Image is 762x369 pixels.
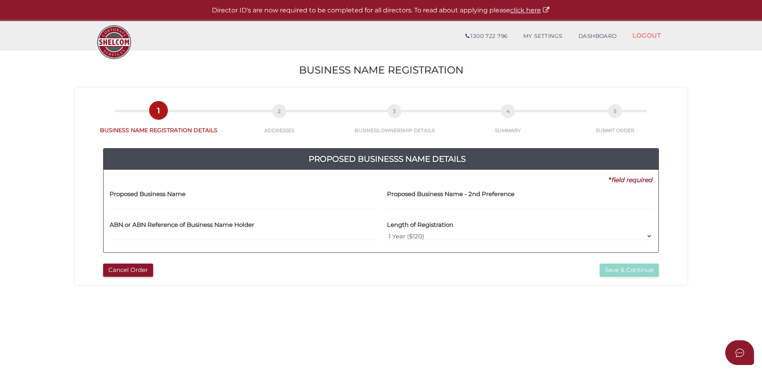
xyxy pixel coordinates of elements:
span: 3 [387,104,401,118]
button: Cancel Order [103,264,153,277]
button: Save & Continue [600,264,659,277]
a: 1BUSINESS NAME REGISTRATION DETAILS [95,112,222,134]
a: LOGOUT [624,27,669,44]
img: Logo [93,21,135,63]
button: Open asap [725,340,754,365]
h4: Proposed Business Name - 2nd Preference [387,191,515,198]
a: MY SETTINGS [515,28,571,44]
a: 4SUMMARY [453,113,563,134]
span: 2 [272,104,286,118]
i: field required [611,176,652,184]
a: click here [510,6,550,14]
span: 4 [501,104,515,118]
a: DASHBOARD [571,28,625,44]
h4: Proposed Businesss Name Details [110,153,664,165]
a: 3BUSINESS OWNERSHIP DETAILS [336,113,453,134]
h4: ABN or ABN Reference of Business Name Holder [110,222,254,228]
p: Director ID's are now required to be completed for all directors. To read about applying please [20,6,742,15]
span: 1 [152,103,166,117]
h4: Length of Registration [387,222,453,228]
a: 5SUBMIT ORDER [563,113,667,134]
h4: Proposed Business Name [110,191,186,198]
span: 5 [608,104,622,118]
a: 2ADDRESSES [222,113,336,134]
a: 1300 722 796 [457,28,515,44]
